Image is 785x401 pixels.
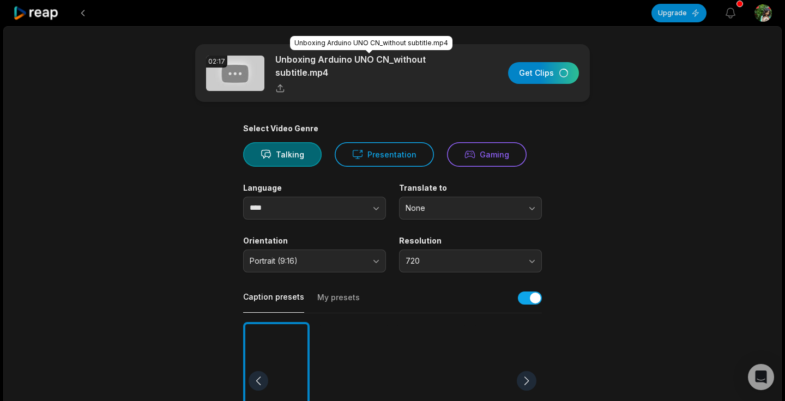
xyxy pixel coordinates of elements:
span: 720 [406,256,520,266]
div: 02:17 [206,56,227,68]
p: Unboxing Arduino UNO CN_without subtitle.mp4 [275,53,463,79]
button: Gaming [447,142,527,167]
button: Talking [243,142,322,167]
label: Translate to [399,183,542,193]
button: Portrait (9:16) [243,250,386,272]
button: Upgrade [651,4,706,22]
label: Resolution [399,236,542,246]
button: Caption presets [243,291,304,313]
label: Language [243,183,386,193]
button: Presentation [335,142,434,167]
div: Select Video Genre [243,124,542,133]
span: Portrait (9:16) [250,256,364,266]
button: 720 [399,250,542,272]
button: My presets [317,292,360,313]
label: Orientation [243,236,386,246]
button: None [399,197,542,220]
button: Get Clips [508,62,579,84]
div: Open Intercom Messenger [748,364,774,390]
span: None [406,203,520,213]
div: Unboxing Arduino UNO CN_without subtitle.mp4 [290,36,452,50]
